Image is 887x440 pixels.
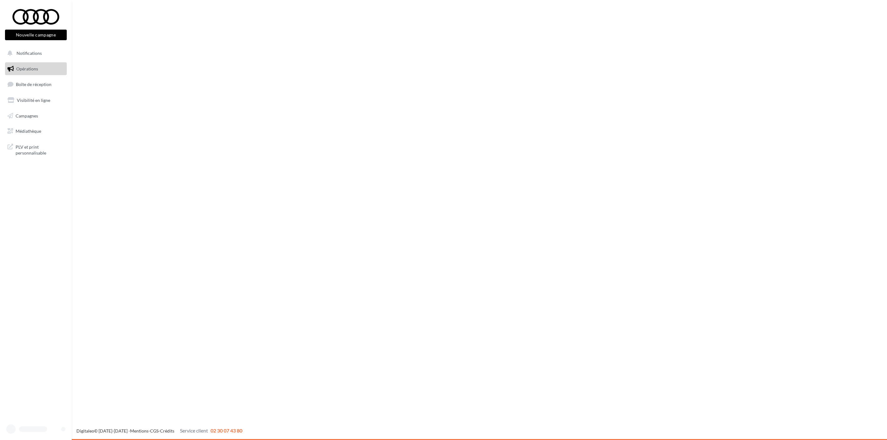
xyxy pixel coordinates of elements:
a: Boîte de réception [4,78,68,91]
a: Crédits [160,428,174,433]
a: Campagnes [4,109,68,122]
span: Notifications [17,50,42,56]
a: Médiathèque [4,125,68,138]
span: PLV et print personnalisable [16,143,64,156]
span: © [DATE]-[DATE] - - - [76,428,242,433]
span: Campagnes [16,113,38,118]
a: PLV et print personnalisable [4,140,68,159]
a: Opérations [4,62,68,75]
a: Visibilité en ligne [4,94,68,107]
span: Opérations [16,66,38,71]
span: 02 30 07 43 80 [211,428,242,433]
button: Notifications [4,47,65,60]
span: Visibilité en ligne [17,98,50,103]
a: Digitaleo [76,428,94,433]
button: Nouvelle campagne [5,30,67,40]
span: Service client [180,428,208,433]
a: Mentions [130,428,148,433]
a: CGS [150,428,158,433]
span: Médiathèque [16,128,41,134]
span: Boîte de réception [16,82,51,87]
